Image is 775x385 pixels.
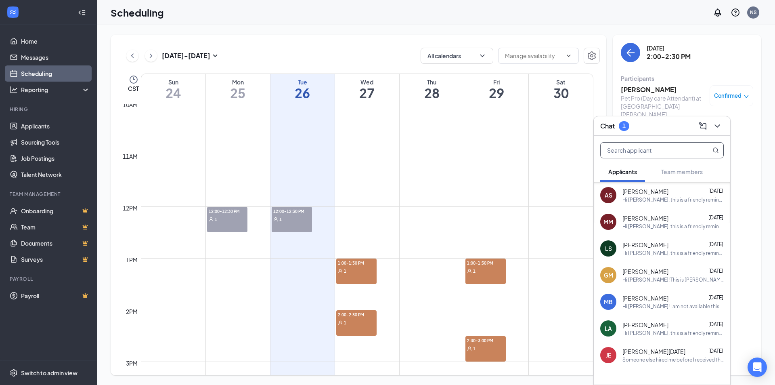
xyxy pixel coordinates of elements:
h3: Chat [600,122,615,130]
svg: Settings [10,369,18,377]
span: [DATE] [708,241,723,247]
div: Team Management [10,191,88,198]
svg: ChevronRight [147,51,155,61]
span: [DATE] [708,188,723,194]
svg: User [338,269,343,273]
a: Home [21,33,90,49]
span: 1 [344,320,346,326]
div: Tue [270,78,335,86]
div: JE [606,351,611,359]
div: Fri [464,78,528,86]
a: Sourcing Tools [21,134,90,150]
a: August 24, 2025 [141,74,205,104]
span: [PERSON_NAME][DATE] [622,347,685,356]
a: August 27, 2025 [335,74,399,104]
span: [PERSON_NAME] [622,241,668,249]
span: [PERSON_NAME] [622,321,668,329]
h3: 2:00-2:30 PM [647,52,691,61]
div: Thu [400,78,464,86]
a: August 25, 2025 [206,74,270,104]
a: Talent Network [21,166,90,183]
div: Participants [621,74,753,82]
svg: User [338,320,343,325]
span: 12:00-12:30 PM [272,207,312,215]
a: Settings [584,48,600,64]
div: LS [605,244,612,252]
div: 2pm [124,307,139,316]
span: 1 [215,217,217,222]
div: Wed [335,78,399,86]
div: 12pm [121,204,139,212]
h1: 30 [529,86,593,100]
a: Messages [21,49,90,65]
a: OnboardingCrown [21,203,90,219]
span: [PERSON_NAME] [622,187,668,196]
svg: User [273,217,278,222]
svg: Settings [587,51,597,61]
div: [DATE] [647,44,691,52]
div: MB [604,298,613,306]
svg: Notifications [713,8,723,17]
div: AS [605,191,612,199]
div: Switch to admin view [21,369,77,377]
div: Hi [PERSON_NAME], this is a friendly reminder. Your meeting with No Leash Needed for Pet Host (Fr... [622,196,724,203]
svg: User [209,217,214,222]
span: [DATE] [708,321,723,327]
input: Search applicant [601,143,696,158]
div: 1pm [124,255,139,264]
span: down [744,94,749,99]
button: ChevronRight [145,50,157,62]
button: ChevronLeft [126,50,138,62]
span: Team members [661,168,703,175]
div: MM [603,218,613,226]
span: 1 [473,268,475,274]
h3: [DATE] - [DATE] [162,51,210,60]
svg: ChevronDown [566,53,572,59]
div: Payroll [10,276,88,282]
div: Sat [529,78,593,86]
div: Sun [141,78,205,86]
span: [DATE] [708,268,723,274]
svg: User [467,269,472,273]
div: 3pm [124,359,139,368]
h1: Scheduling [111,6,164,19]
span: 1:00-1:30 PM [336,259,377,267]
div: 1 [622,122,626,129]
span: [PERSON_NAME] [622,294,668,302]
span: Applicants [608,168,637,175]
svg: Analysis [10,86,18,94]
button: ChevronDown [711,120,724,133]
span: Confirmed [714,92,741,100]
div: Open Intercom Messenger [748,358,767,377]
h1: 26 [270,86,335,100]
a: Job Postings [21,150,90,166]
span: 12:00-12:30 PM [207,207,247,215]
span: 1:00-1:30 PM [465,259,506,267]
div: Hi [PERSON_NAME]! This is [PERSON_NAME] with No Leash Needed- Saint [PERSON_NAME]! I have reviewe... [622,276,724,283]
span: [DATE] [708,215,723,221]
div: Someone else hired me before I received this, thanks for your time though! [622,356,724,363]
h1: 28 [400,86,464,100]
div: Pet Pro (Day care Attendant) at [GEOGRAPHIC_DATA][PERSON_NAME] [621,94,706,118]
svg: User [467,346,472,351]
a: Applicants [21,118,90,134]
svg: MagnifyingGlass [712,147,719,154]
div: NS [750,9,757,16]
h1: 24 [141,86,205,100]
span: 2:30-3:00 PM [465,336,506,344]
a: Scheduling [21,65,90,82]
div: 11am [121,152,139,161]
a: DocumentsCrown [21,235,90,251]
a: August 30, 2025 [529,74,593,104]
span: [DATE] [708,295,723,301]
svg: ComposeMessage [698,121,708,131]
svg: SmallChevronDown [210,51,220,61]
div: GM [604,271,613,279]
button: ComposeMessage [696,120,709,133]
span: 1 [279,217,282,222]
a: TeamCrown [21,219,90,235]
svg: ChevronDown [712,121,722,131]
svg: ChevronLeft [128,51,136,61]
div: Hi [PERSON_NAME], this is a friendly reminder. Your meeting with No Leash Needed for Pet Host (Fr... [622,330,724,337]
span: CST [128,84,139,93]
